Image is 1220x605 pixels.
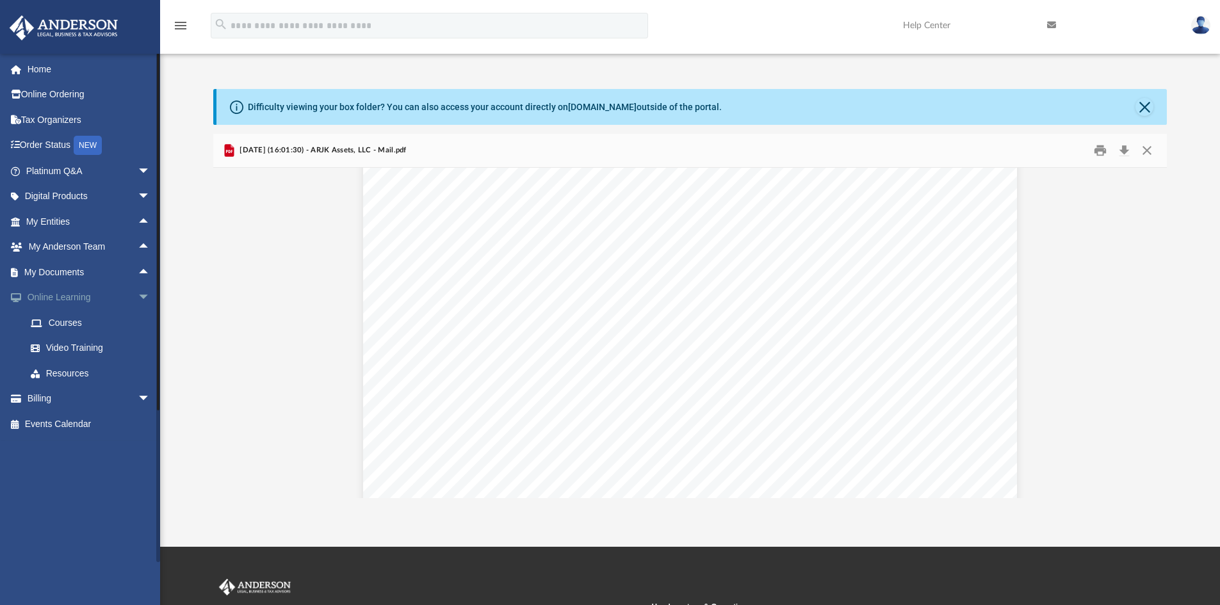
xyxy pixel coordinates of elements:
div: Document Viewer [213,168,1167,498]
span: arrow_drop_down [138,184,163,210]
a: Platinum Q&Aarrow_drop_down [9,158,170,184]
button: Close [1135,98,1153,116]
a: Video Training [18,335,163,361]
a: Online Learningarrow_drop_down [9,285,170,311]
a: My Documentsarrow_drop_up [9,259,163,285]
button: Print [1087,141,1113,161]
div: Difficulty viewing your box folder? You can also access your account directly on outside of the p... [248,101,722,114]
a: Events Calendar [9,411,170,437]
a: Courses [18,310,170,335]
img: Anderson Advisors Platinum Portal [216,579,293,595]
span: [DATE] (16:01:30) - ARJK Assets, LLC - Mail.pdf [237,145,407,156]
a: menu [173,24,188,33]
a: My Anderson Teamarrow_drop_up [9,234,163,260]
div: Preview [213,134,1167,498]
a: My Entitiesarrow_drop_up [9,209,170,234]
div: NEW [74,136,102,155]
a: Resources [18,360,170,386]
a: Home [9,56,170,82]
button: Download [1112,141,1135,161]
div: File preview [213,168,1167,498]
a: Order StatusNEW [9,133,170,159]
a: Digital Productsarrow_drop_down [9,184,170,209]
span: arrow_drop_up [138,209,163,235]
span: arrow_drop_up [138,234,163,261]
img: User Pic [1191,16,1210,35]
a: [DOMAIN_NAME] [568,102,637,112]
span: arrow_drop_down [138,158,163,184]
a: Tax Organizers [9,107,170,133]
span: arrow_drop_down [138,386,163,412]
i: menu [173,18,188,33]
span: arrow_drop_down [138,285,163,311]
a: Online Ordering [9,82,170,108]
span: arrow_drop_up [138,259,163,286]
a: Billingarrow_drop_down [9,386,170,412]
i: search [214,17,228,31]
button: Close [1135,141,1159,161]
img: Anderson Advisors Platinum Portal [6,15,122,40]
